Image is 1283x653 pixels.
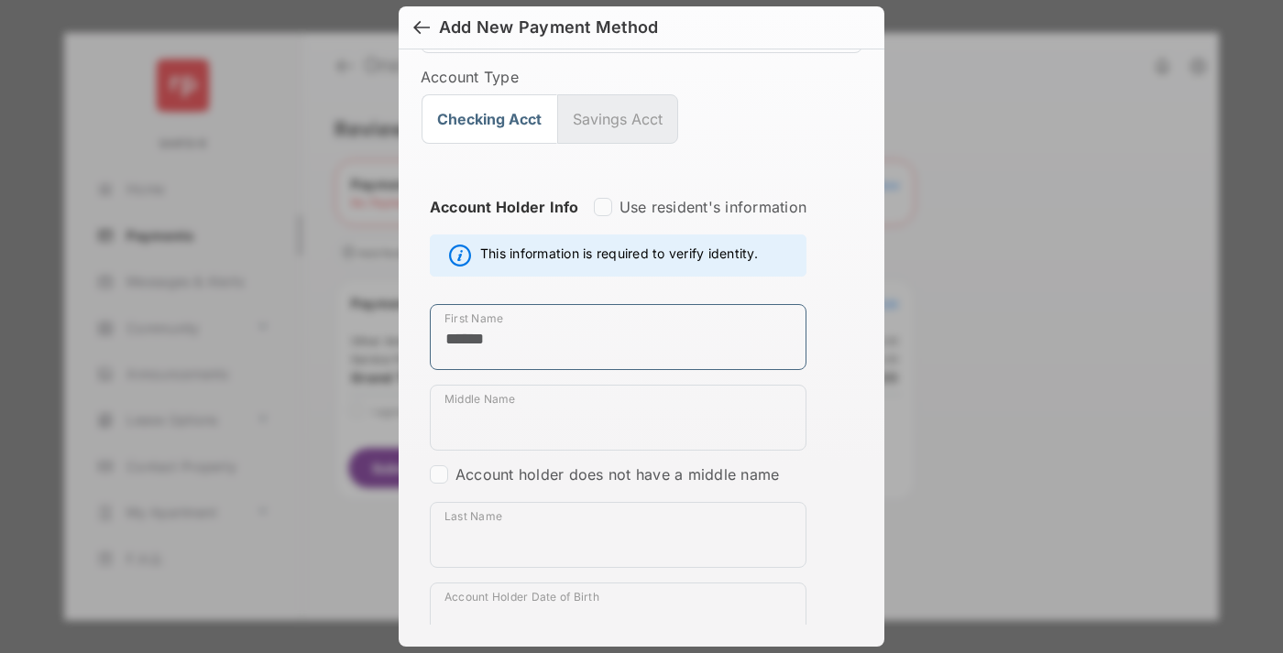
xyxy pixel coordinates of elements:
[430,198,579,249] strong: Account Holder Info
[439,17,658,38] div: Add New Payment Method
[620,198,806,216] label: Use resident's information
[480,245,758,267] span: This information is required to verify identity.
[557,94,678,144] button: Savings Acct
[455,465,779,484] label: Account holder does not have a middle name
[421,68,862,86] label: Account Type
[422,94,557,144] button: Checking Acct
